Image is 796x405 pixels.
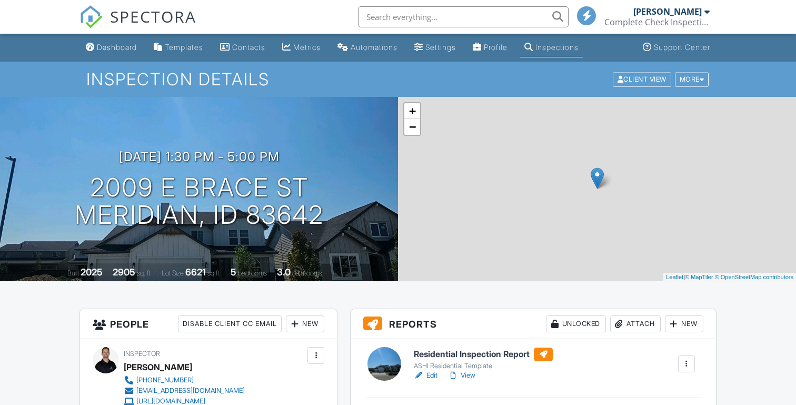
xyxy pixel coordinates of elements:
[410,38,460,57] a: Settings
[119,150,280,164] h3: [DATE] 1:30 pm - 5:00 pm
[665,315,703,332] div: New
[425,43,456,52] div: Settings
[404,119,420,135] a: Zoom out
[124,386,245,396] a: [EMAIL_ADDRESS][DOMAIN_NAME]
[351,309,716,339] h3: Reports
[185,266,206,278] div: 6621
[654,43,710,52] div: Support Center
[165,43,203,52] div: Templates
[358,6,569,27] input: Search everything...
[448,370,475,381] a: View
[97,43,137,52] div: Dashboard
[639,38,714,57] a: Support Center
[613,72,671,86] div: Client View
[238,269,267,277] span: bedrooms
[82,38,141,57] a: Dashboard
[150,38,207,57] a: Templates
[633,6,702,17] div: [PERSON_NAME]
[610,315,661,332] div: Attach
[162,269,184,277] span: Lot Size
[351,43,397,52] div: Automations
[469,38,512,57] a: Company Profile
[675,72,709,86] div: More
[79,5,103,28] img: The Best Home Inspection Software - Spectora
[414,348,553,361] h6: Residential Inspection Report
[278,38,325,57] a: Metrics
[293,43,321,52] div: Metrics
[277,266,291,278] div: 3.0
[666,274,683,280] a: Leaflet
[86,70,710,88] h1: Inspection Details
[124,375,245,386] a: [PHONE_NUMBER]
[484,43,508,52] div: Profile
[113,266,135,278] div: 2905
[333,38,402,57] a: Automations (Basic)
[136,387,245,395] div: [EMAIL_ADDRESS][DOMAIN_NAME]
[414,348,553,371] a: Residential Inspection Report ASHI Residential Template
[535,43,579,52] div: Inspections
[136,376,194,384] div: [PHONE_NUMBER]
[520,38,583,57] a: Inspections
[231,266,236,278] div: 5
[286,315,324,332] div: New
[232,43,265,52] div: Contacts
[79,14,196,36] a: SPECTORA
[715,274,793,280] a: © OpenStreetMap contributors
[124,350,160,358] span: Inspector
[110,5,196,27] span: SPECTORA
[414,370,437,381] a: Edit
[546,315,606,332] div: Unlocked
[207,269,221,277] span: sq.ft.
[612,75,674,83] a: Client View
[75,174,324,230] h1: 2009 E Brace St Meridian, ID 83642
[81,266,103,278] div: 2025
[414,362,553,370] div: ASHI Residential Template
[80,309,337,339] h3: People
[604,17,710,27] div: Complete Check Inspections, LLC
[137,269,152,277] span: sq. ft.
[124,359,192,375] div: [PERSON_NAME]
[404,103,420,119] a: Zoom in
[685,274,713,280] a: © MapTiler
[663,273,796,282] div: |
[178,315,282,332] div: Disable Client CC Email
[216,38,270,57] a: Contacts
[292,269,322,277] span: bathrooms
[67,269,79,277] span: Built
